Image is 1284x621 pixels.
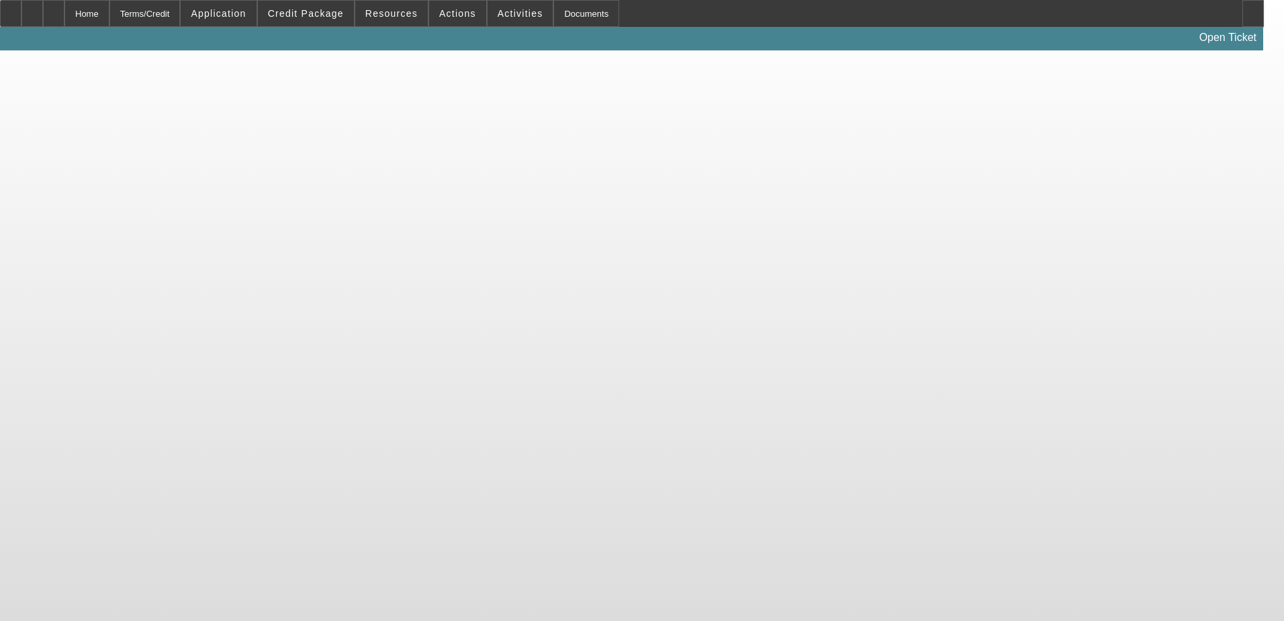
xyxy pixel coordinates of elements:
span: Activities [498,8,543,19]
span: Application [191,8,246,19]
span: Resources [365,8,418,19]
span: Credit Package [268,8,344,19]
button: Actions [429,1,486,26]
button: Activities [488,1,553,26]
span: Actions [439,8,476,19]
button: Credit Package [258,1,354,26]
button: Resources [355,1,428,26]
a: Open Ticket [1194,26,1262,49]
button: Application [181,1,256,26]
